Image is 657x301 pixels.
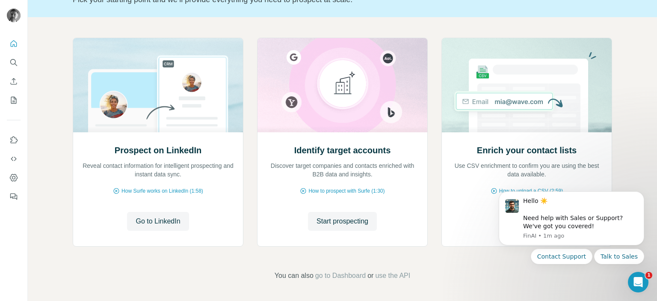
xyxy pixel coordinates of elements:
[73,38,243,132] img: Prospect on LinkedIn
[136,216,180,226] span: Go to LinkedIn
[257,38,428,132] img: Identify target accounts
[7,170,21,185] button: Dashboard
[7,9,21,22] img: Avatar
[367,271,373,281] span: or
[266,161,419,179] p: Discover target companies and contacts enriched with B2B data and insights.
[7,92,21,108] button: My lists
[115,144,201,156] h2: Prospect on LinkedIn
[7,36,21,51] button: Quick start
[7,151,21,167] button: Use Surfe API
[486,181,657,297] iframe: Intercom notifications message
[477,144,577,156] h2: Enrich your contact lists
[308,212,377,231] button: Start prospecting
[315,271,366,281] button: go to Dashboard
[7,55,21,70] button: Search
[308,187,385,195] span: How to prospect with Surfe (1:30)
[317,216,368,226] span: Start prospecting
[7,132,21,148] button: Use Surfe on LinkedIn
[82,161,234,179] p: Reveal contact information for intelligent prospecting and instant data sync.
[7,189,21,204] button: Feedback
[127,212,189,231] button: Go to LinkedIn
[275,271,314,281] span: You can also
[375,271,410,281] button: use the API
[628,272,648,292] iframe: Intercom live chat
[441,38,612,132] img: Enrich your contact lists
[645,272,652,279] span: 1
[7,74,21,89] button: Enrich CSV
[121,187,203,195] span: How Surfe works on LinkedIn (1:58)
[450,161,603,179] p: Use CSV enrichment to confirm you are using the best data available.
[294,144,391,156] h2: Identify target accounts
